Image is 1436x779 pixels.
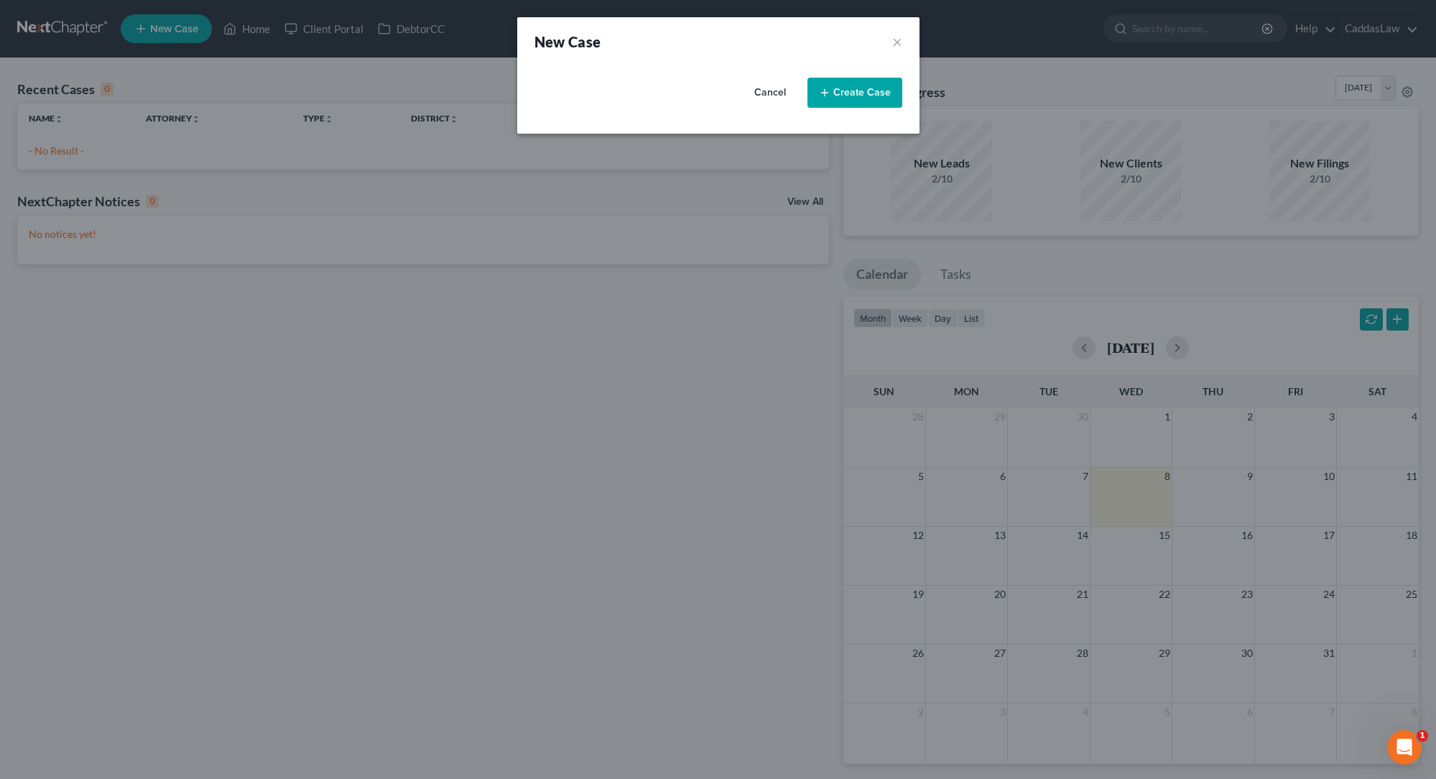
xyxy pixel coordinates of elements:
button: Create Case [807,78,902,108]
iframe: Intercom live chat [1387,730,1422,765]
button: Cancel [738,78,802,107]
span: 1 [1417,730,1428,742]
button: × [892,32,902,52]
strong: New Case [534,33,601,50]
